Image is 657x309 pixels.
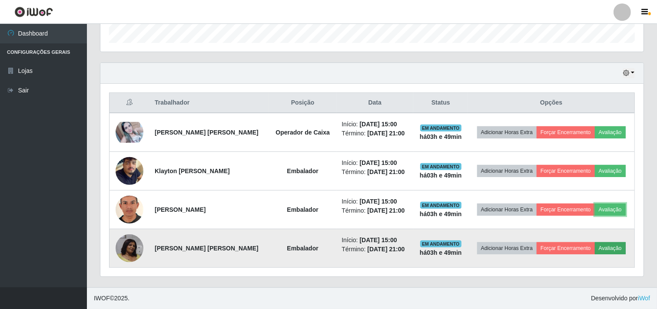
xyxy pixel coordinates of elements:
strong: Embalador [287,168,318,174]
th: Posição [269,93,336,113]
button: Forçar Encerramento [537,126,595,138]
strong: [PERSON_NAME] [155,206,206,213]
time: [DATE] 21:00 [367,130,405,137]
li: Início: [342,197,408,206]
span: EM ANDAMENTO [420,163,461,170]
span: EM ANDAMENTO [420,125,461,131]
th: Data [336,93,413,113]
li: Início: [342,120,408,129]
button: Adicionar Horas Extra [477,242,537,254]
span: EM ANDAMENTO [420,202,461,209]
li: Início: [342,158,408,168]
a: iWof [638,295,650,302]
strong: há 03 h e 49 min [420,249,462,256]
li: Término: [342,168,408,177]
strong: Embalador [287,245,318,252]
time: [DATE] 15:00 [360,237,397,243]
button: Adicionar Horas Extra [477,165,537,177]
button: Avaliação [595,165,626,177]
li: Término: [342,206,408,215]
li: Término: [342,129,408,138]
button: Forçar Encerramento [537,165,595,177]
button: Forçar Encerramento [537,204,595,216]
button: Forçar Encerramento [537,242,595,254]
time: [DATE] 15:00 [360,159,397,166]
strong: Embalador [287,206,318,213]
strong: há 03 h e 49 min [420,172,462,179]
li: Término: [342,245,408,254]
time: [DATE] 21:00 [367,168,405,175]
strong: Klayton [PERSON_NAME] [155,168,230,174]
strong: Operador de Caixa [275,129,330,136]
img: 1753979789562.jpeg [116,190,143,230]
span: Desenvolvido por [591,294,650,303]
li: Início: [342,236,408,245]
span: © 2025 . [94,294,129,303]
img: CoreUI Logo [14,7,53,17]
strong: [PERSON_NAME] [PERSON_NAME] [155,129,259,136]
span: EM ANDAMENTO [420,240,461,247]
button: Adicionar Horas Extra [477,204,537,216]
img: 1752843013867.jpeg [116,146,143,196]
th: Trabalhador [149,93,269,113]
button: Avaliação [595,242,626,254]
span: IWOF [94,295,110,302]
button: Adicionar Horas Extra [477,126,537,138]
button: Avaliação [595,204,626,216]
img: 1755965630381.jpeg [116,234,143,262]
time: [DATE] 15:00 [360,198,397,205]
button: Avaliação [595,126,626,138]
th: Status [413,93,468,113]
time: [DATE] 15:00 [360,121,397,128]
time: [DATE] 21:00 [367,246,405,253]
img: 1668045195868.jpeg [116,122,143,143]
strong: há 03 h e 49 min [420,210,462,217]
strong: [PERSON_NAME] [PERSON_NAME] [155,245,259,252]
time: [DATE] 21:00 [367,207,405,214]
th: Opções [468,93,634,113]
strong: há 03 h e 49 min [420,133,462,140]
